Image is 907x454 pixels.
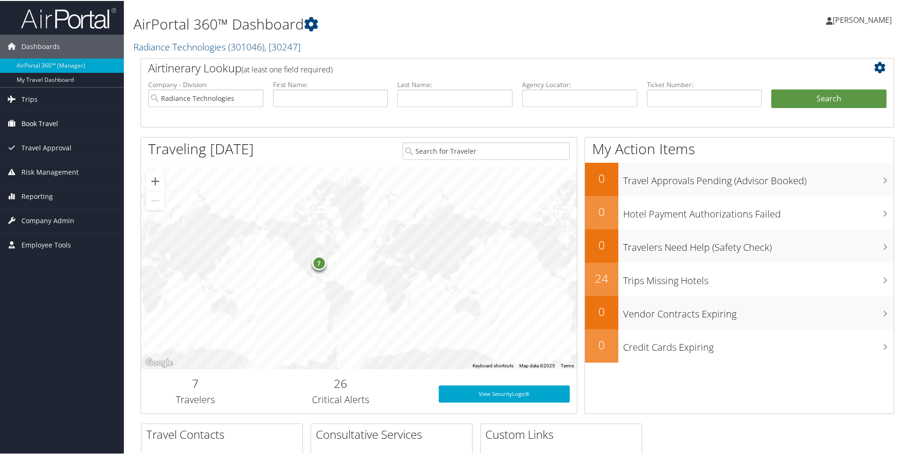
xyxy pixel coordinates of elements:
[143,356,175,368] a: Open this area in Google Maps (opens a new window)
[146,190,165,209] button: Zoom out
[623,335,894,353] h3: Credit Cards Expiring
[21,34,60,58] span: Dashboards
[403,141,570,159] input: Search for Traveler
[585,328,894,362] a: 0Credit Cards Expiring
[485,425,642,442] h2: Custom Links
[257,375,424,391] h2: 26
[522,79,637,89] label: Agency Locator:
[585,295,894,328] a: 0Vendor Contracts Expiring
[585,169,618,186] h2: 0
[585,262,894,295] a: 24Trips Missing Hotels
[439,385,570,402] a: View SecurityLogic®
[561,362,574,367] a: Terms (opens in new tab)
[585,195,894,228] a: 0Hotel Payment Authorizations Failed
[519,362,555,367] span: Map data ©2025
[623,168,894,187] h3: Travel Approvals Pending (Advisor Booked)
[623,302,894,320] h3: Vendor Contracts Expiring
[21,159,79,183] span: Risk Management
[473,362,514,368] button: Keyboard shortcuts
[623,268,894,286] h3: Trips Missing Hotels
[585,336,618,352] h2: 0
[833,14,892,24] span: [PERSON_NAME]
[826,5,901,33] a: [PERSON_NAME]
[148,59,824,75] h2: Airtinerary Lookup
[146,425,302,442] h2: Travel Contacts
[146,171,165,190] button: Zoom in
[21,208,74,232] span: Company Admin
[585,162,894,195] a: 0Travel Approvals Pending (Advisor Booked)
[623,202,894,220] h3: Hotel Payment Authorizations Failed
[623,235,894,253] h3: Travelers Need Help (Safety Check)
[21,232,71,256] span: Employee Tools
[133,13,645,33] h1: AirPortal 360™ Dashboard
[397,79,513,89] label: Last Name:
[21,184,53,207] span: Reporting
[585,303,618,319] h2: 0
[264,39,301,52] span: , [ 30247 ]
[21,135,71,159] span: Travel Approval
[273,79,388,89] label: First Name:
[585,138,894,158] h1: My Action Items
[133,39,301,52] a: Radiance Technologies
[143,356,175,368] img: Google
[312,255,326,269] div: 7
[148,375,243,391] h2: 7
[647,79,762,89] label: Ticket Number:
[228,39,264,52] span: ( 301046 )
[585,203,618,219] h2: 0
[242,63,333,74] span: (at least one field required)
[585,228,894,262] a: 0Travelers Need Help (Safety Check)
[771,89,887,108] button: Search
[585,269,618,286] h2: 24
[148,392,243,405] h3: Travelers
[21,87,38,110] span: Trips
[585,236,618,252] h2: 0
[148,79,263,89] label: Company - Division:
[21,6,116,29] img: airportal-logo.png
[21,111,58,135] span: Book Travel
[148,138,254,158] h1: Traveling [DATE]
[316,425,472,442] h2: Consultative Services
[257,392,424,405] h3: Critical Alerts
